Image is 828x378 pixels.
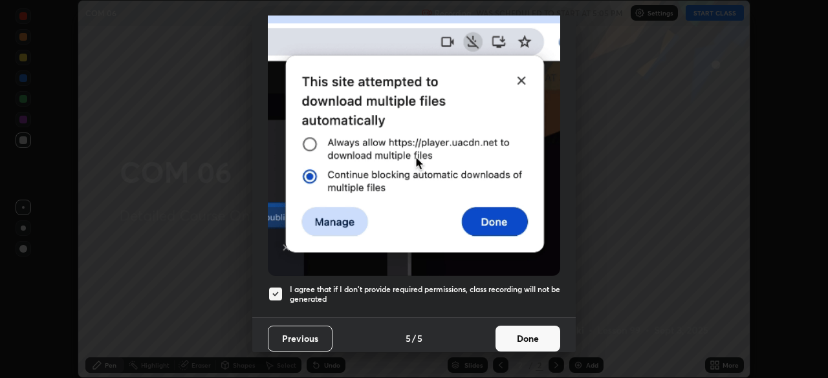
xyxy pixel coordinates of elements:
h4: 5 [406,331,411,345]
h5: I agree that if I don't provide required permissions, class recording will not be generated [290,284,560,304]
button: Done [496,326,560,352]
h4: / [412,331,416,345]
h4: 5 [417,331,422,345]
button: Previous [268,326,332,352]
